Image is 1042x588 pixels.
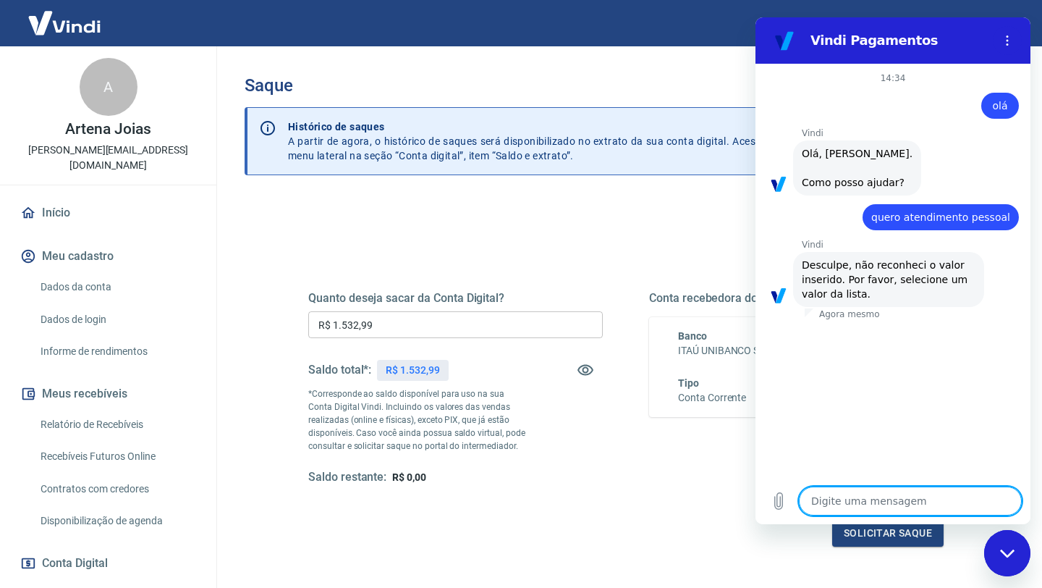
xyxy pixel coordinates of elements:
[35,506,199,536] a: Disponibilização de agenda
[35,337,199,366] a: Informe de rendimentos
[35,410,199,440] a: Relatório de Recebíveis
[17,197,199,229] a: Início
[35,305,199,335] a: Dados de login
[17,1,111,45] img: Vindi
[17,378,199,410] button: Meus recebíveis
[678,377,699,389] span: Tipo
[35,442,199,471] a: Recebíveis Futuros Online
[308,387,529,453] p: *Corresponde ao saldo disponível para uso na sua Conta Digital Vindi. Incluindo os valores das ve...
[80,58,137,116] div: A
[678,343,915,358] h6: ITAÚ UNIBANCO S.A.
[35,474,199,504] a: Contratos com credores
[649,291,944,306] h5: Conta recebedora do saque
[832,520,944,547] button: Solicitar saque
[386,363,439,378] p: R$ 1.532,99
[984,530,1030,576] iframe: Botão para abrir a janela de mensagens, conversa em andamento
[678,390,746,406] h6: Conta Corrente
[288,119,885,134] p: Histórico de saques
[308,291,603,306] h5: Quanto deseja sacar da Conta Digital?
[755,17,1030,524] iframe: Janela de mensagens
[288,119,885,163] p: A partir de agora, o histórico de saques será disponibilizado no extrato da sua conta digital. Ac...
[35,272,199,302] a: Dados da conta
[392,471,426,483] span: R$ 0,00
[17,240,199,272] button: Meu cadastro
[12,143,205,173] p: [PERSON_NAME][EMAIL_ADDRESS][DOMAIN_NAME]
[308,470,386,485] h5: Saldo restante:
[308,363,371,377] h5: Saldo total*:
[678,330,707,342] span: Banco
[17,547,199,579] button: Conta Digital
[245,75,1007,96] h3: Saque
[65,122,151,137] p: Artena Joias
[973,10,1025,37] button: Sair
